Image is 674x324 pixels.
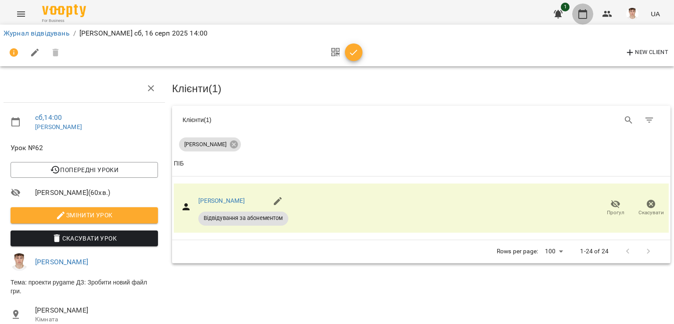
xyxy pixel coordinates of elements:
button: Прогул [598,196,633,220]
p: Rows per page: [497,247,538,256]
span: Скасувати [638,209,664,216]
p: 1-24 of 24 [580,247,608,256]
div: ПІБ [174,158,184,169]
span: For Business [42,18,86,24]
p: Кімната [35,315,158,324]
div: Клієнти ( 1 ) [183,115,415,124]
img: 8fe045a9c59afd95b04cf3756caf59e6.jpg [11,253,28,271]
button: Search [618,110,639,131]
button: Змінити урок [11,207,158,223]
li: / [73,28,76,39]
a: [PERSON_NAME] [35,123,82,130]
button: Скасувати [633,196,669,220]
a: Журнал відвідувань [4,29,70,37]
span: Попередні уроки [18,165,151,175]
button: Фільтр [639,110,660,131]
img: Voopty Logo [42,4,86,17]
a: сб , 14:00 [35,113,62,122]
img: 8fe045a9c59afd95b04cf3756caf59e6.jpg [626,8,638,20]
h3: Клієнти ( 1 ) [172,83,670,94]
span: Відвідування за абонементом [198,214,288,222]
span: [PERSON_NAME] [179,140,232,148]
span: New Client [625,47,668,58]
span: ПІБ [174,158,669,169]
div: 100 [541,245,566,258]
a: [PERSON_NAME] [35,258,88,266]
button: Menu [11,4,32,25]
button: Попередні уроки [11,162,158,178]
span: UA [651,9,660,18]
span: Урок №62 [11,143,158,153]
li: Тема: проекти pygame ДЗ: Зробити новий файл гри. [4,274,165,299]
span: Змінити урок [18,210,151,220]
a: [PERSON_NAME] [198,197,245,204]
span: Прогул [607,209,624,216]
p: [PERSON_NAME] сб, 16 серп 2025 14:00 [79,28,208,39]
button: Скасувати Урок [11,230,158,246]
span: 1 [561,3,570,11]
span: Скасувати Урок [18,233,151,244]
button: New Client [623,46,670,60]
div: [PERSON_NAME] [179,137,241,151]
span: [PERSON_NAME] ( 60 хв. ) [35,187,158,198]
nav: breadcrumb [4,28,670,39]
span: [PERSON_NAME] [35,305,158,316]
div: Table Toolbar [172,106,670,134]
button: UA [647,6,663,22]
div: Sort [174,158,184,169]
